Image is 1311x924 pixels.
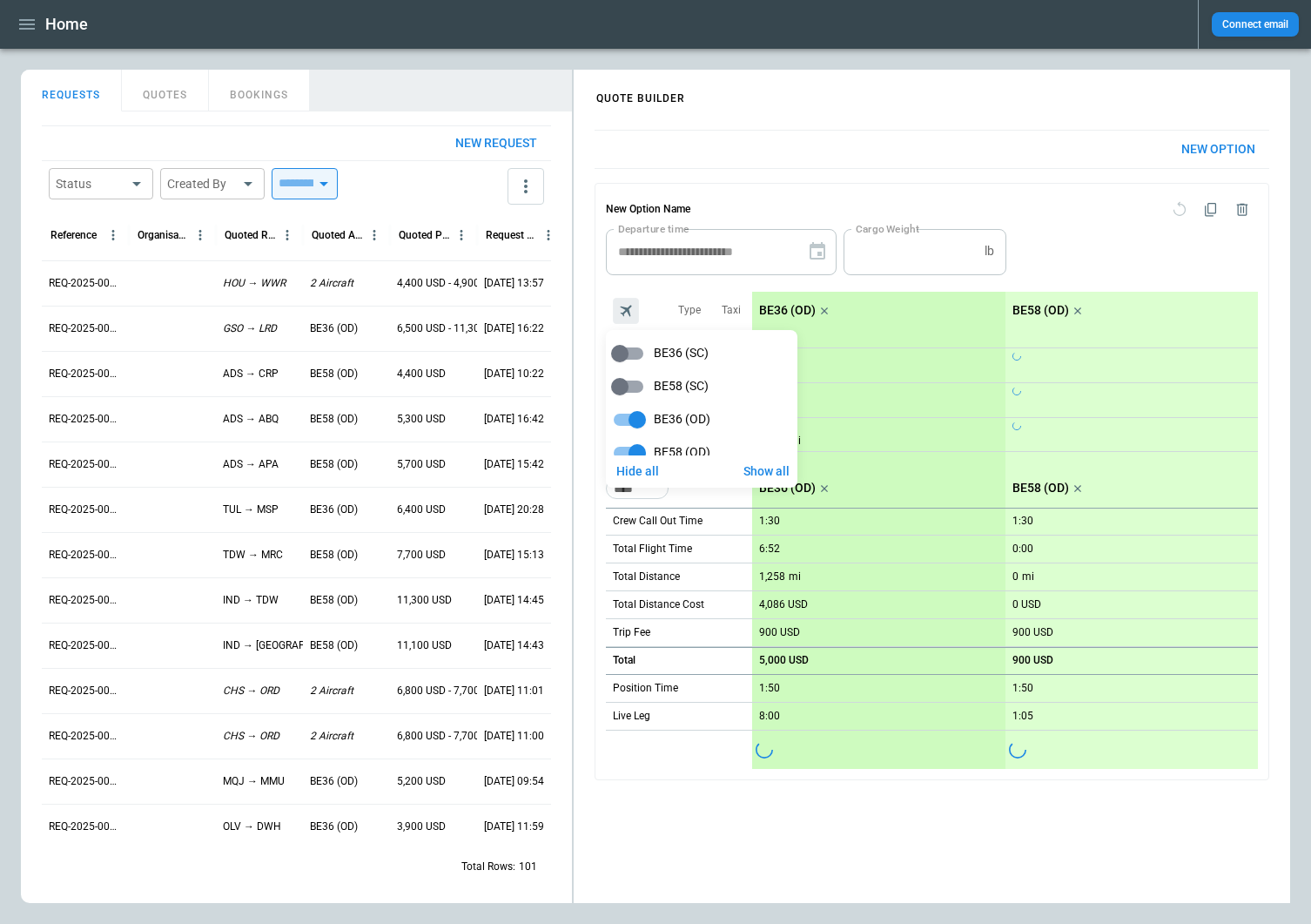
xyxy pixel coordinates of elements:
[738,459,794,484] button: Show all
[654,445,710,460] span: BE58 (OD)
[609,459,665,484] button: Hide all
[654,379,709,394] span: BE58 (SC)
[606,330,797,476] div: scrollable content
[654,412,710,427] span: BE36 (OD)
[654,346,709,361] span: BE36 (SC)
